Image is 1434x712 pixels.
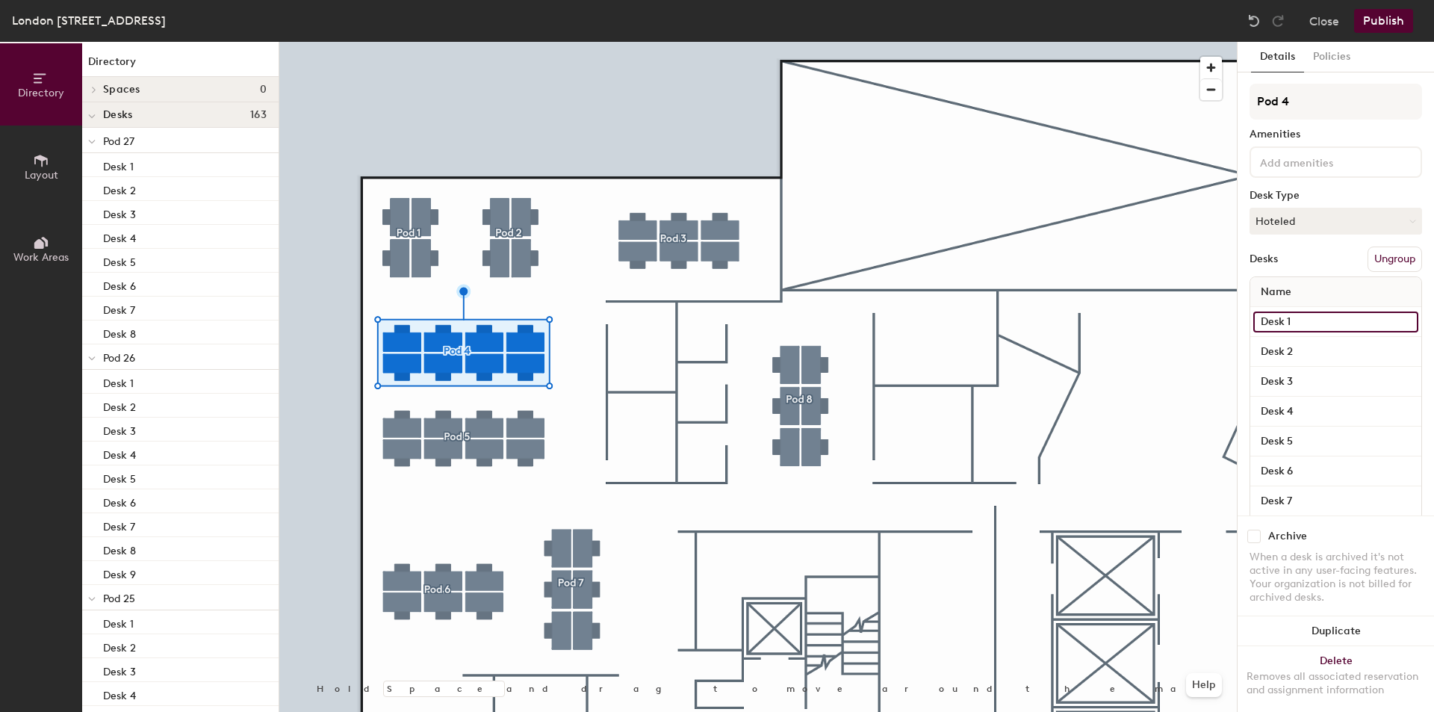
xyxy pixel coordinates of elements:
input: Unnamed desk [1253,401,1418,422]
p: Desk 8 [103,324,136,341]
p: Desk 2 [103,180,136,197]
input: Add amenities [1257,152,1391,170]
input: Unnamed desk [1253,312,1418,332]
div: Desk Type [1250,190,1422,202]
button: DeleteRemoves all associated reservation and assignment information [1238,646,1434,712]
span: 163 [250,109,267,121]
div: Archive [1268,530,1307,542]
button: Publish [1354,9,1413,33]
button: Hoteled [1250,208,1422,235]
p: Desk 4 [103,445,136,462]
div: Amenities [1250,129,1422,140]
span: Pod 27 [103,135,134,148]
p: Desk 8 [103,540,136,557]
div: When a desk is archived it's not active in any user-facing features. Your organization is not bil... [1250,551,1422,604]
span: Directory [18,87,64,99]
input: Unnamed desk [1253,371,1418,392]
p: Desk 2 [103,637,136,654]
p: Desk 4 [103,685,136,702]
p: Desk 7 [103,300,135,317]
p: Desk 1 [103,613,134,631]
p: Desk 9 [103,564,136,581]
span: 0 [260,84,267,96]
p: Desk 5 [103,468,136,486]
div: Removes all associated reservation and assignment information [1247,670,1425,697]
span: Pod 25 [103,592,135,605]
span: Pod 26 [103,352,135,365]
p: Desk 1 [103,373,134,390]
p: Desk 3 [103,421,136,438]
input: Unnamed desk [1253,431,1418,452]
div: London [STREET_ADDRESS] [12,11,166,30]
p: Desk 1 [103,156,134,173]
p: Desk 7 [103,516,135,533]
p: Desk 6 [103,492,136,510]
input: Unnamed desk [1253,461,1418,482]
button: Duplicate [1238,616,1434,646]
img: Redo [1270,13,1285,28]
button: Close [1309,9,1339,33]
p: Desk 3 [103,204,136,221]
p: Desk 2 [103,397,136,414]
p: Desk 5 [103,252,136,269]
span: Work Areas [13,251,69,264]
button: Policies [1304,42,1359,72]
h1: Directory [82,54,279,77]
span: Spaces [103,84,140,96]
div: Desks [1250,253,1278,265]
span: Desks [103,109,132,121]
input: Unnamed desk [1253,491,1418,512]
p: Desk 4 [103,228,136,245]
button: Details [1251,42,1304,72]
button: Help [1186,673,1222,697]
span: Name [1253,279,1299,306]
p: Desk 3 [103,661,136,678]
img: Undo [1247,13,1261,28]
input: Unnamed desk [1253,341,1418,362]
button: Ungroup [1368,247,1422,272]
span: Layout [25,169,58,182]
p: Desk 6 [103,276,136,293]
